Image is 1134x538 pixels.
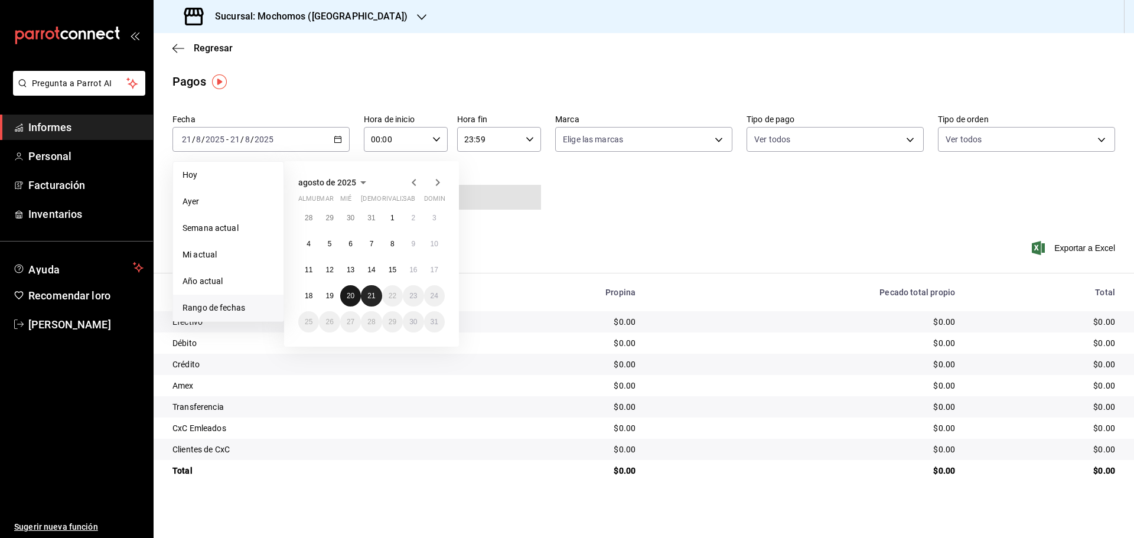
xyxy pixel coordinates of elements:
[409,266,417,274] font: 16
[347,214,354,222] font: 30
[328,240,332,248] font: 5
[328,240,332,248] abbr: 5 de agosto de 2025
[325,266,333,274] font: 12
[347,292,354,300] font: 20
[933,466,955,475] font: $0.00
[1093,466,1115,475] font: $0.00
[1093,317,1115,327] font: $0.00
[298,195,333,207] abbr: lunes
[172,402,224,412] font: Transferencia
[367,266,375,274] font: 14
[347,318,354,326] abbr: 27 de agosto de 2025
[382,259,403,281] button: 15 de agosto de 2025
[340,285,361,307] button: 20 de agosto de 2025
[361,311,382,332] button: 28 de agosto de 2025
[172,381,194,390] font: Amex
[409,318,417,326] font: 30
[340,195,351,207] abbr: miércoles
[172,445,230,454] font: Clientes de CxC
[389,266,396,274] font: 15
[347,292,354,300] abbr: 20 de agosto de 2025
[325,214,333,222] font: 29
[319,285,340,307] button: 19 de agosto de 2025
[390,214,395,222] abbr: 1 de agosto de 2025
[298,175,370,190] button: agosto de 2025
[305,318,312,326] font: 25
[933,338,955,348] font: $0.00
[403,285,423,307] button: 23 de agosto de 2025
[215,11,408,22] font: Sucursal: Mochomos ([GEOGRAPHIC_DATA])
[340,311,361,332] button: 27 de agosto de 2025
[28,318,111,331] font: [PERSON_NAME]
[183,276,223,286] font: Año actual
[457,115,487,124] font: Hora fin
[367,318,375,326] abbr: 28 de agosto de 2025
[305,266,312,274] font: 11
[747,115,795,124] font: Tipo de pago
[230,135,240,144] input: --
[1093,360,1115,369] font: $0.00
[403,195,415,203] font: sab
[411,214,415,222] abbr: 2 de agosto de 2025
[305,318,312,326] abbr: 25 de agosto de 2025
[325,214,333,222] abbr: 29 de julio de 2025
[319,259,340,281] button: 12 de agosto de 2025
[409,292,417,300] font: 23
[389,292,396,300] font: 22
[361,195,431,203] font: [DEMOGRAPHIC_DATA]
[933,317,955,327] font: $0.00
[172,115,195,124] font: Fecha
[389,266,396,274] abbr: 15 de agosto de 2025
[1095,288,1115,297] font: Total
[614,445,636,454] font: $0.00
[403,233,423,255] button: 9 de agosto de 2025
[28,263,60,276] font: Ayuda
[1093,445,1115,454] font: $0.00
[409,318,417,326] abbr: 30 de agosto de 2025
[254,135,274,144] input: ----
[250,135,254,144] font: /
[424,285,445,307] button: 24 de agosto de 2025
[340,207,361,229] button: 30 de julio de 2025
[319,311,340,332] button: 26 de agosto de 2025
[424,259,445,281] button: 17 de agosto de 2025
[298,207,319,229] button: 28 de julio de 2025
[13,71,145,96] button: Pregunta a Parrot AI
[614,466,636,475] font: $0.00
[382,195,415,207] abbr: viernes
[933,445,955,454] font: $0.00
[614,360,636,369] font: $0.00
[933,360,955,369] font: $0.00
[361,259,382,281] button: 14 de agosto de 2025
[347,266,354,274] font: 13
[340,195,351,203] font: mié
[424,207,445,229] button: 3 de agosto de 2025
[195,135,201,144] input: --
[555,115,579,124] font: Marca
[172,317,203,327] font: Efectivo
[879,288,955,297] font: Pecado total propio
[172,43,233,54] button: Regresar
[340,233,361,255] button: 6 de agosto de 2025
[240,135,244,144] font: /
[319,195,333,207] abbr: martes
[403,259,423,281] button: 16 de agosto de 2025
[298,178,356,187] font: agosto de 2025
[172,423,226,433] font: CxC Emleados
[382,233,403,255] button: 8 de agosto de 2025
[205,135,225,144] input: ----
[183,197,200,206] font: Ayer
[431,266,438,274] font: 17
[382,195,415,203] font: rivalizar
[298,259,319,281] button: 11 de agosto de 2025
[946,135,982,144] font: Ver todos
[403,195,415,207] abbr: sábado
[14,522,98,532] font: Sugerir nueva función
[370,240,374,248] abbr: 7 de agosto de 2025
[325,292,333,300] font: 19
[382,311,403,332] button: 29 de agosto de 2025
[172,74,206,89] font: Pagos
[325,318,333,326] font: 26
[305,266,312,274] abbr: 11 de agosto de 2025
[361,195,431,207] abbr: jueves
